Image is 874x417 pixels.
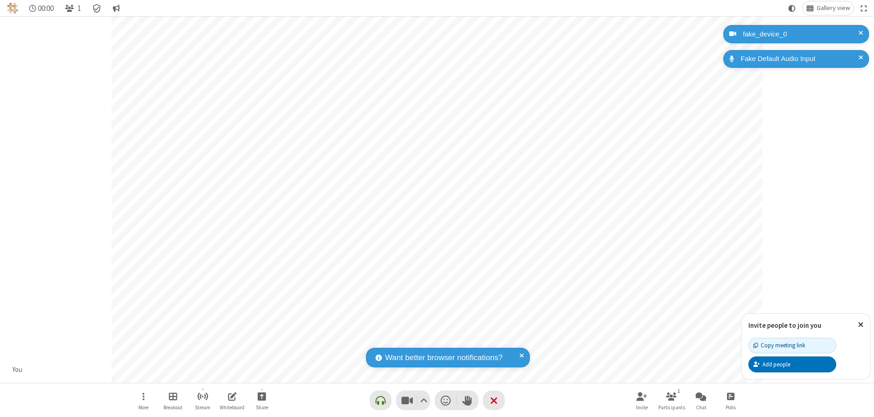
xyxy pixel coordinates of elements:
[218,387,246,413] button: Open shared whiteboard
[675,387,683,395] div: 1
[748,321,821,330] label: Invite people to join you
[726,405,736,410] span: Polls
[370,391,391,410] button: Connect your audio
[248,387,275,413] button: Start sharing
[435,391,457,410] button: Send a reaction
[717,387,744,413] button: Open poll
[256,405,268,410] span: Share
[195,405,210,410] span: Stream
[189,387,216,413] button: Start streaming
[483,391,505,410] button: End or leave meeting
[163,405,183,410] span: Breakout
[88,1,106,15] div: Meeting details Encryption enabled
[138,405,148,410] span: More
[636,405,648,410] span: Invite
[7,3,18,14] img: QA Selenium DO NOT DELETE OR CHANGE
[803,1,854,15] button: Change layout
[457,391,478,410] button: Raise hand
[753,341,805,350] div: Copy meeting link
[628,387,655,413] button: Invite participants (⌘+Shift+I)
[851,314,870,336] button: Close popover
[658,387,685,413] button: Open participant list
[785,1,799,15] button: Using system theme
[385,352,503,364] span: Want better browser notifications?
[748,356,836,372] button: Add people
[740,29,862,40] div: fake_device_0
[38,4,54,13] span: 00:00
[417,391,430,410] button: Video setting
[159,387,187,413] button: Manage Breakout Rooms
[396,391,430,410] button: Stop video (⌘+Shift+V)
[817,5,850,12] span: Gallery view
[77,4,81,13] span: 1
[109,1,123,15] button: Conversation
[696,405,706,410] span: Chat
[658,405,685,410] span: Participants
[857,1,871,15] button: Fullscreen
[25,1,58,15] div: Timer
[748,338,836,353] button: Copy meeting link
[130,387,157,413] button: Open menu
[687,387,715,413] button: Open chat
[9,365,26,375] div: You
[737,54,862,64] div: Fake Default Audio Input
[220,405,244,410] span: Whiteboard
[61,1,85,15] button: Open participant list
